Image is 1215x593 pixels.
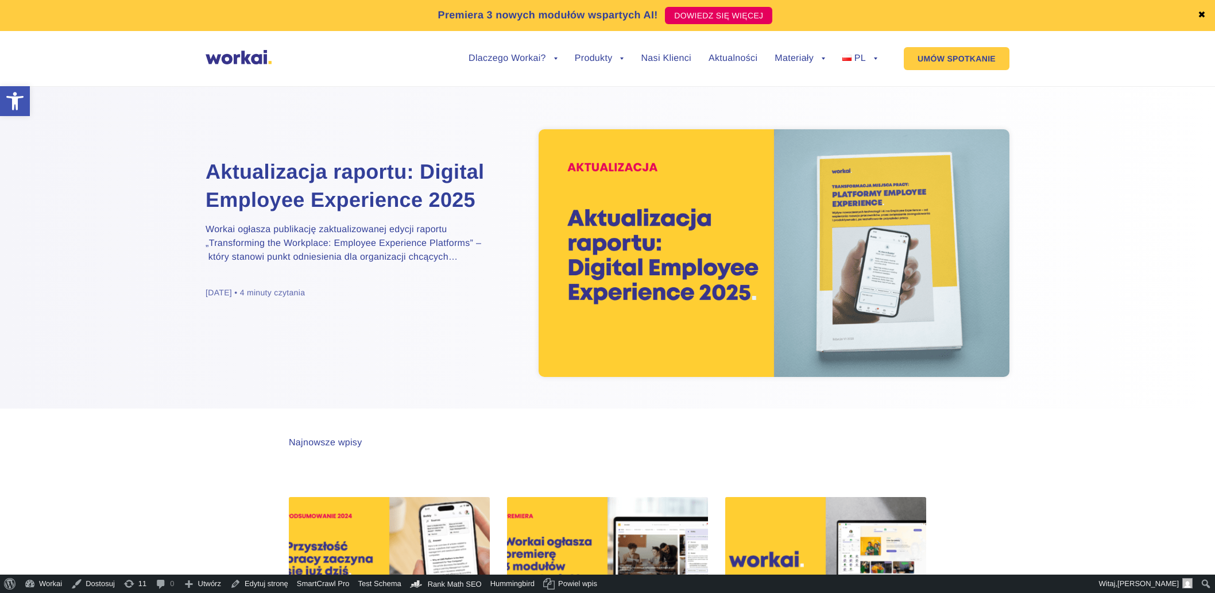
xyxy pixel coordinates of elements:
p: Workai ogłasza publikację zaktualizowanej edycji raportu „Transforming the Workplace: Employee Ex... [206,223,493,264]
a: Kokpit Rank Math [406,575,486,593]
a: Edytuj stronę [226,575,293,593]
a: Witaj, [1095,575,1197,593]
span: [PERSON_NAME] [1117,579,1179,588]
span: Utwórz [198,575,221,593]
div: [DATE] • 4 minuty czytania [206,287,305,298]
span: 0 [170,575,174,593]
a: Aktualności [709,54,757,63]
span: 11 [138,575,146,593]
a: Test Schema [354,575,406,593]
a: Materiały [775,54,825,63]
a: Dostosuj [67,575,119,593]
span: Powiel wpis [558,575,597,593]
a: UMÓW SPOTKANIE [904,47,1009,70]
a: Dlaczego Workai? [469,54,558,63]
a: Produkty [575,54,624,63]
a: DOWIEDZ SIĘ WIĘCEJ [665,7,772,24]
p: Premiera 3 nowych modułów wspartych AI! [438,7,658,23]
a: Aktualizacja raportu: Digital Employee Experience 2025 [206,158,493,214]
a: Workai [20,575,67,593]
span: PL [854,53,866,63]
div: Najnowsze wpisy [289,437,362,448]
span: Rank Math SEO [428,580,482,588]
img: raport digital employee experience 2025 [539,129,1009,377]
a: SmartCrawl Pro [293,575,354,593]
a: ✖ [1198,11,1206,20]
a: Hummingbird [486,575,539,593]
a: Nasi Klienci [641,54,691,63]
